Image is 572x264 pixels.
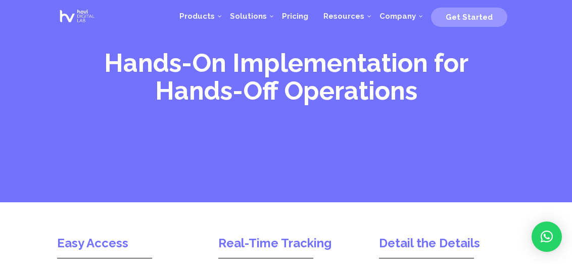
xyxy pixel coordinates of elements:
[218,237,354,255] h2: Real-Time Tracking
[230,12,267,21] span: Solutions
[431,9,507,24] a: Get Started
[379,237,515,255] h2: Detail the Details
[372,1,423,31] a: Company
[274,1,316,31] a: Pricing
[323,12,364,21] span: Resources
[179,12,215,21] span: Products
[222,1,274,31] a: Solutions
[379,12,416,21] span: Company
[57,237,193,255] h2: Easy Access
[316,1,372,31] a: Resources
[282,12,308,21] span: Pricing
[57,49,515,110] h1: Hands-On Implementation for Hands-Off Operations
[172,1,222,31] a: Products
[446,13,493,22] span: Get Started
